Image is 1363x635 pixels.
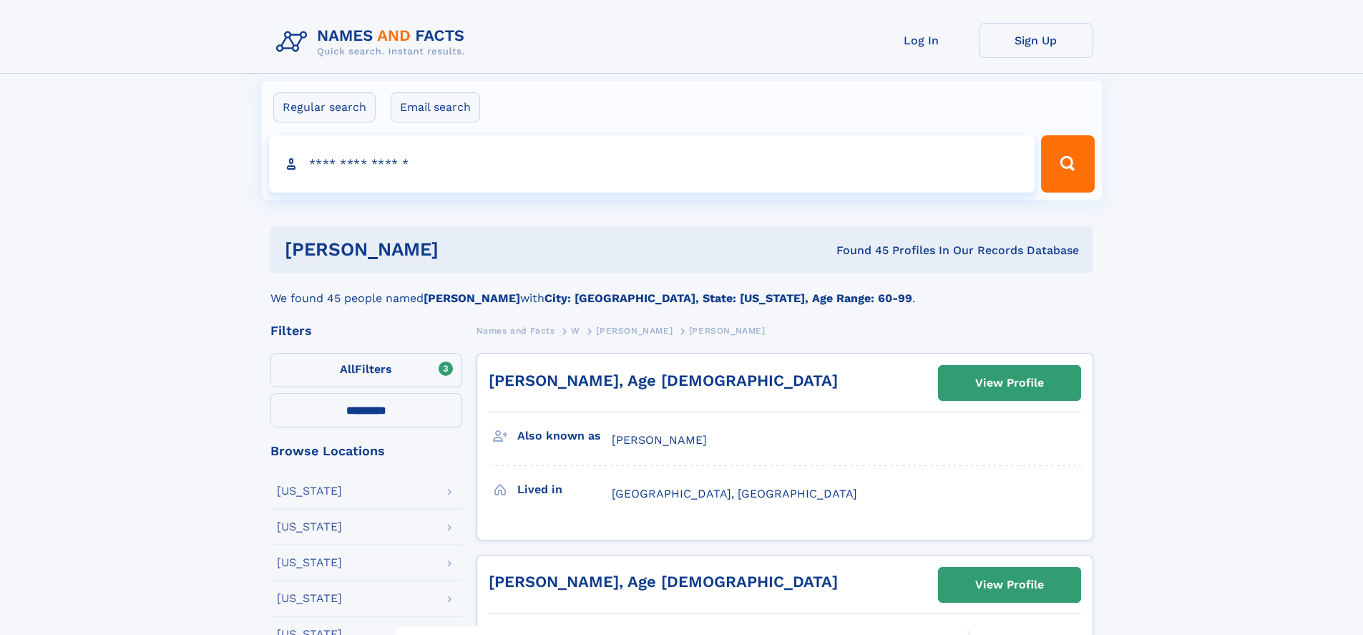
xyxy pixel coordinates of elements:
[689,326,766,336] span: [PERSON_NAME]
[477,321,555,339] a: Names and Facts
[517,424,612,448] h3: Also known as
[612,433,707,447] span: [PERSON_NAME]
[391,92,480,122] label: Email search
[939,366,1080,400] a: View Profile
[277,557,342,568] div: [US_STATE]
[277,593,342,604] div: [US_STATE]
[424,291,520,305] b: [PERSON_NAME]
[517,478,612,502] h3: Lived in
[270,353,462,387] label: Filters
[270,273,1093,307] div: We found 45 people named with .
[975,367,1044,399] div: View Profile
[612,487,857,500] span: [GEOGRAPHIC_DATA], [GEOGRAPHIC_DATA]
[273,92,376,122] label: Regular search
[571,326,580,336] span: W
[340,362,355,376] span: All
[637,243,1079,258] div: Found 45 Profiles In Our Records Database
[544,291,912,305] b: City: [GEOGRAPHIC_DATA], State: [US_STATE], Age Range: 60-99
[269,135,1035,193] input: search input
[489,573,838,591] a: [PERSON_NAME], Age [DEMOGRAPHIC_DATA]
[596,321,673,339] a: [PERSON_NAME]
[270,445,462,457] div: Browse Locations
[285,241,637,258] h1: [PERSON_NAME]
[596,326,673,336] span: [PERSON_NAME]
[270,324,462,337] div: Filters
[270,23,477,62] img: Logo Names and Facts
[864,23,979,58] a: Log In
[1041,135,1094,193] button: Search Button
[489,372,838,389] a: [PERSON_NAME], Age [DEMOGRAPHIC_DATA]
[277,521,342,533] div: [US_STATE]
[975,568,1044,601] div: View Profile
[571,321,580,339] a: W
[277,485,342,497] div: [US_STATE]
[939,568,1080,602] a: View Profile
[979,23,1093,58] a: Sign Up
